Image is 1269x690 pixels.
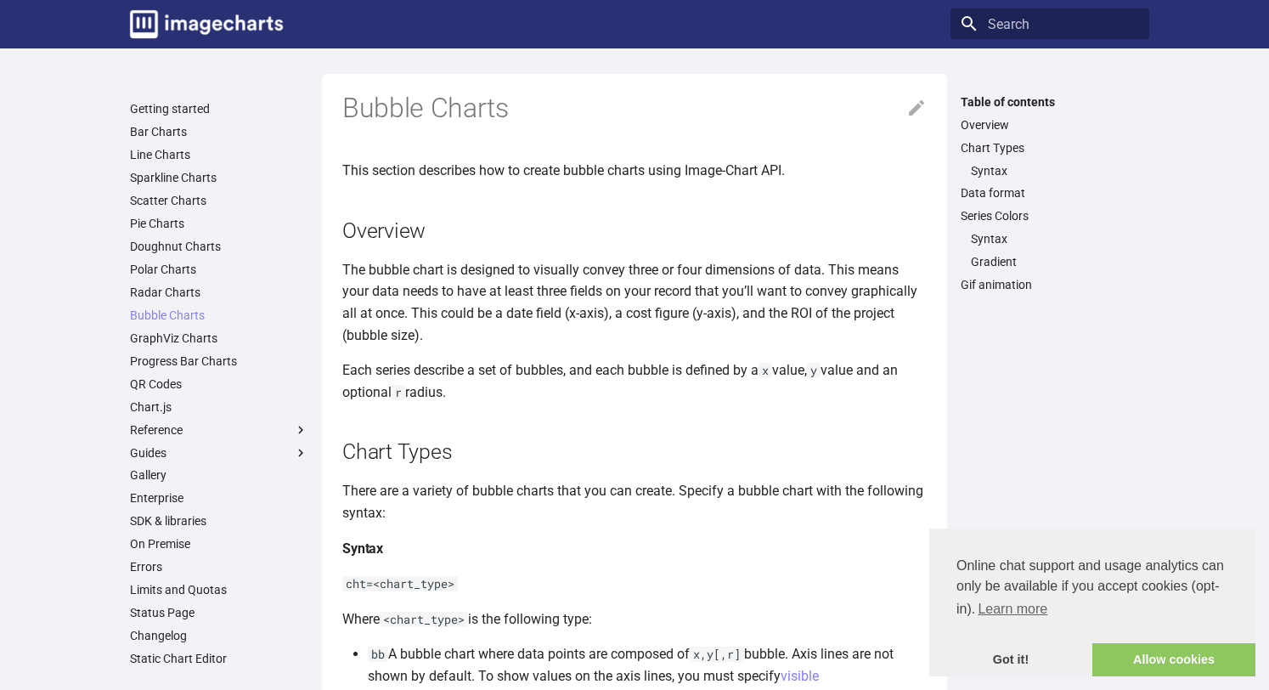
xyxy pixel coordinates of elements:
[130,559,308,574] a: Errors
[342,576,458,591] code: cht=<chart_type>
[950,8,1149,39] input: Search
[971,163,1139,178] a: Syntax
[130,239,308,254] a: Doughnut Charts
[690,647,744,662] code: x,y[,r]
[130,445,308,461] label: Guides
[130,308,308,323] a: Bubble Charts
[130,628,308,643] a: Changelog
[971,254,1139,269] a: Gradient
[807,363,821,378] code: y
[961,185,1139,201] a: Data format
[961,277,1139,292] a: Gif animation
[368,647,388,662] code: bb
[929,643,1092,677] a: dismiss cookie message
[380,612,468,627] code: <chart_type>
[392,385,405,400] code: r
[342,359,927,403] p: Each series describe a set of bubbles, and each bubble is defined by a value, value and an option...
[342,216,927,246] h2: Overview
[130,353,308,369] a: Progress Bar Charts
[971,231,1139,246] a: Syntax
[130,513,308,529] a: SDK & libraries
[961,208,1139,223] a: Series Colors
[130,147,308,162] a: Line Charts
[961,117,1139,133] a: Overview
[130,170,308,185] a: Sparkline Charts
[961,163,1139,178] nav: Chart Types
[342,437,927,467] h2: Chart Types
[130,490,308,506] a: Enterprise
[130,536,308,551] a: On Premise
[130,216,308,231] a: Pie Charts
[950,94,1149,293] nav: Table of contents
[130,582,308,597] a: Limits and Quotas
[130,467,308,483] a: Gallery
[130,331,308,346] a: GraphViz Charts
[130,399,308,415] a: Chart.js
[950,94,1149,110] label: Table of contents
[929,529,1255,676] div: cookieconsent
[961,231,1139,269] nav: Series Colors
[342,480,927,523] p: There are a variety of bubble charts that you can create. Specify a bubble chart with the followi...
[342,608,927,631] p: Where is the following type:
[975,597,1050,622] a: learn more about cookies
[961,140,1139,156] a: Chart Types
[759,363,772,378] code: x
[130,285,308,300] a: Radar Charts
[342,91,927,127] h1: Bubble Charts
[130,651,308,666] a: Static Chart Editor
[342,259,927,346] p: The bubble chart is designed to visually convey three or four dimensions of data. This means your...
[130,193,308,208] a: Scatter Charts
[130,422,308,438] label: Reference
[130,262,308,277] a: Polar Charts
[130,376,308,392] a: QR Codes
[342,160,927,182] p: This section describes how to create bubble charts using Image-Chart API.
[123,3,290,45] a: Image-Charts documentation
[1092,643,1255,677] a: allow cookies
[130,10,283,38] img: logo
[130,101,308,116] a: Getting started
[956,556,1228,622] span: Online chat support and usage analytics can only be available if you accept cookies (opt-in).
[130,605,308,620] a: Status Page
[130,124,308,139] a: Bar Charts
[342,538,927,560] h4: Syntax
